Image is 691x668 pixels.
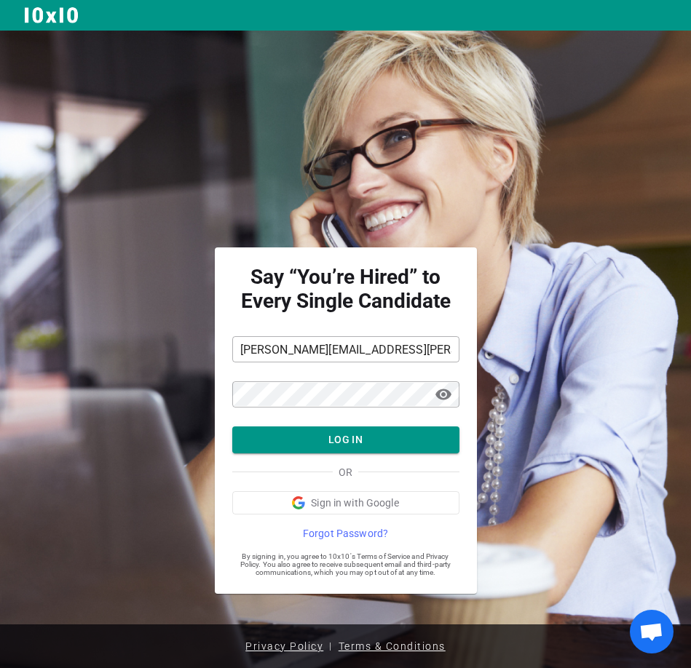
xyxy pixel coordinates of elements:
[23,6,80,25] img: Logo
[339,465,352,480] span: OR
[630,610,674,653] div: Open chat
[232,491,459,514] button: Sign in with Google
[232,526,459,541] a: Forgot Password?
[435,386,452,403] span: visibility
[232,426,459,453] button: LOG IN
[329,635,333,658] span: |
[333,630,451,662] a: Terms & Conditions
[240,630,329,662] a: Privacy Policy
[303,526,388,541] span: Forgot Password?
[232,552,459,576] span: By signing in, you agree to 10x10's Terms of Service and Privacy Policy. You also agree to receiv...
[232,338,459,361] input: Email Address*
[232,265,459,313] strong: Say “You’re Hired” to Every Single Candidate
[311,496,399,510] span: Sign in with Google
